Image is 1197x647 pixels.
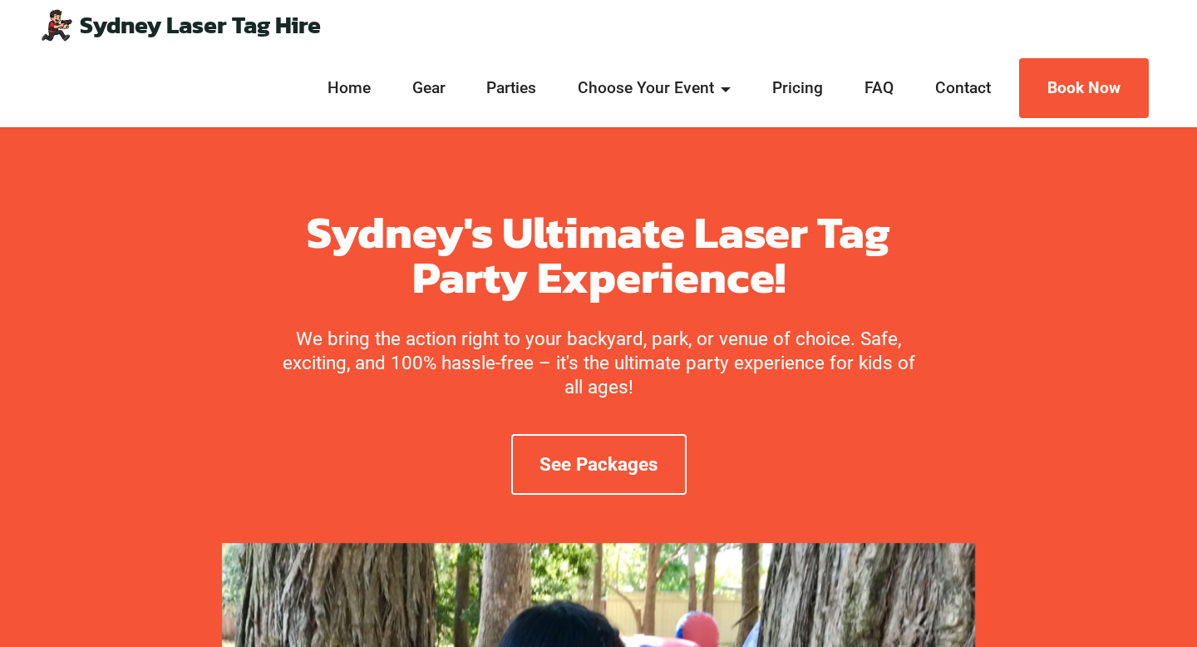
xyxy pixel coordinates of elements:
a: Book Now [1019,58,1149,119]
a: Home [323,77,376,101]
a: Gear [407,77,451,101]
a: Contact [930,77,996,101]
a: See Packages [511,434,687,495]
a: Choose Your Event [574,77,736,101]
a: FAQ [860,77,899,101]
a: Sydney Laser Tag Hire [80,13,321,37]
a: Pricing [767,77,828,101]
p: We bring the action right to your backyard, park, or venue of choice. Safe, exciting, and 100% ha... [279,327,918,399]
a: Parties [482,77,542,101]
strong: Sydney's Ultimate Laser Tag Party Experience! [307,198,890,310]
img: Mobile Laser Tag Parties Sydney [40,8,73,42]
